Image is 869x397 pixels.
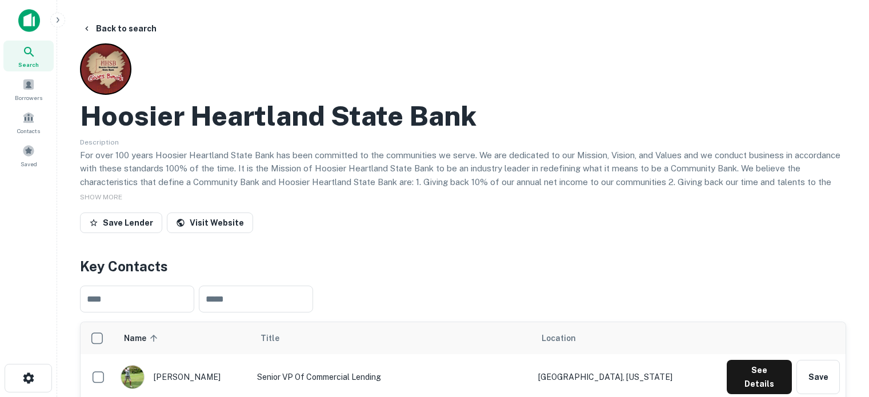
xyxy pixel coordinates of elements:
[121,365,246,389] div: [PERSON_NAME]
[796,360,840,394] button: Save
[727,360,792,394] button: See Details
[17,126,40,135] span: Contacts
[121,366,144,388] img: 1517559319751
[18,60,39,69] span: Search
[3,107,54,138] a: Contacts
[3,41,54,71] a: Search
[80,256,846,276] h4: Key Contacts
[78,18,161,39] button: Back to search
[3,74,54,105] a: Borrowers
[80,149,846,216] p: For over 100 years Hoosier Heartland State Bank has been committed to the communities we serve. W...
[261,331,294,345] span: Title
[80,212,162,233] button: Save Lender
[542,331,576,345] span: Location
[21,159,37,169] span: Saved
[532,322,721,354] th: Location
[80,99,476,133] h2: Hoosier Heartland State Bank
[18,9,40,32] img: capitalize-icon.png
[15,93,42,102] span: Borrowers
[124,331,161,345] span: Name
[80,193,122,201] span: SHOW MORE
[80,138,119,146] span: Description
[3,140,54,171] a: Saved
[115,322,251,354] th: Name
[251,322,532,354] th: Title
[167,212,253,233] a: Visit Website
[812,306,869,360] iframe: Chat Widget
